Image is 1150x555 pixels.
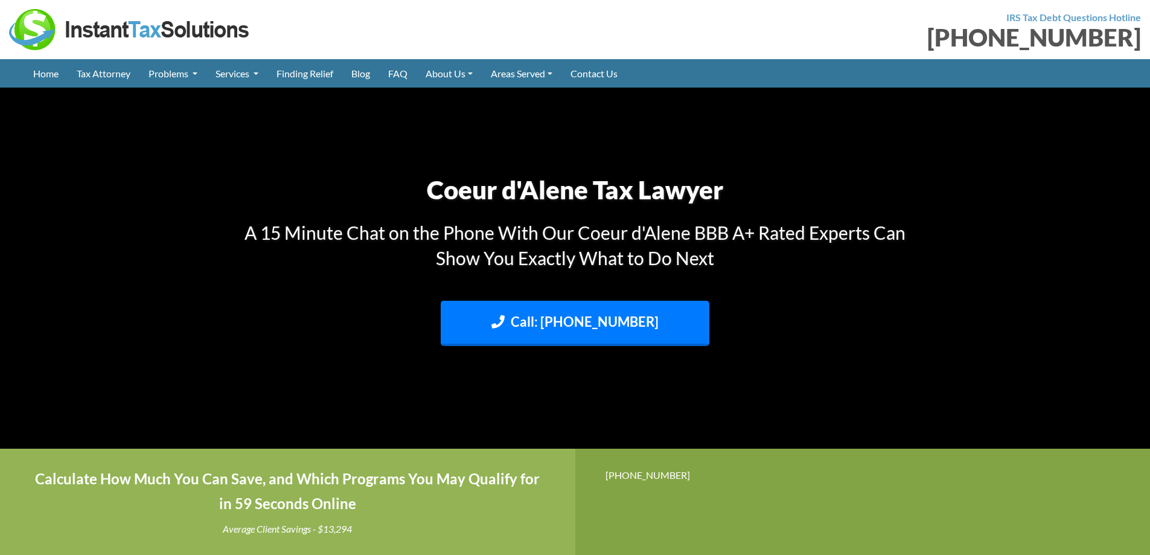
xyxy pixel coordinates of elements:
a: About Us [417,59,482,88]
h3: A 15 Minute Chat on the Phone With Our Coeur d'Alene BBB A+ Rated Experts Can Show You Exactly Wh... [240,220,910,271]
a: Contact Us [561,59,627,88]
a: Call: [PHONE_NUMBER] [441,301,709,346]
a: Problems [139,59,206,88]
a: Services [206,59,267,88]
h1: Coeur d'Alene Tax Lawyer [240,172,910,208]
a: Home [24,59,68,88]
a: Blog [342,59,379,88]
a: Instant Tax Solutions Logo [9,22,251,34]
strong: IRS Tax Debt Questions Hotline [1006,11,1141,23]
i: Average Client Savings - $13,294 [223,523,352,534]
div: [PHONE_NUMBER] [584,25,1142,50]
div: [PHONE_NUMBER] [605,467,1120,483]
a: FAQ [379,59,417,88]
a: Finding Relief [267,59,342,88]
h4: Calculate How Much You Can Save, and Which Programs You May Qualify for in 59 Seconds Online [30,467,545,516]
img: Instant Tax Solutions Logo [9,9,251,50]
a: Areas Served [482,59,561,88]
a: Tax Attorney [68,59,139,88]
